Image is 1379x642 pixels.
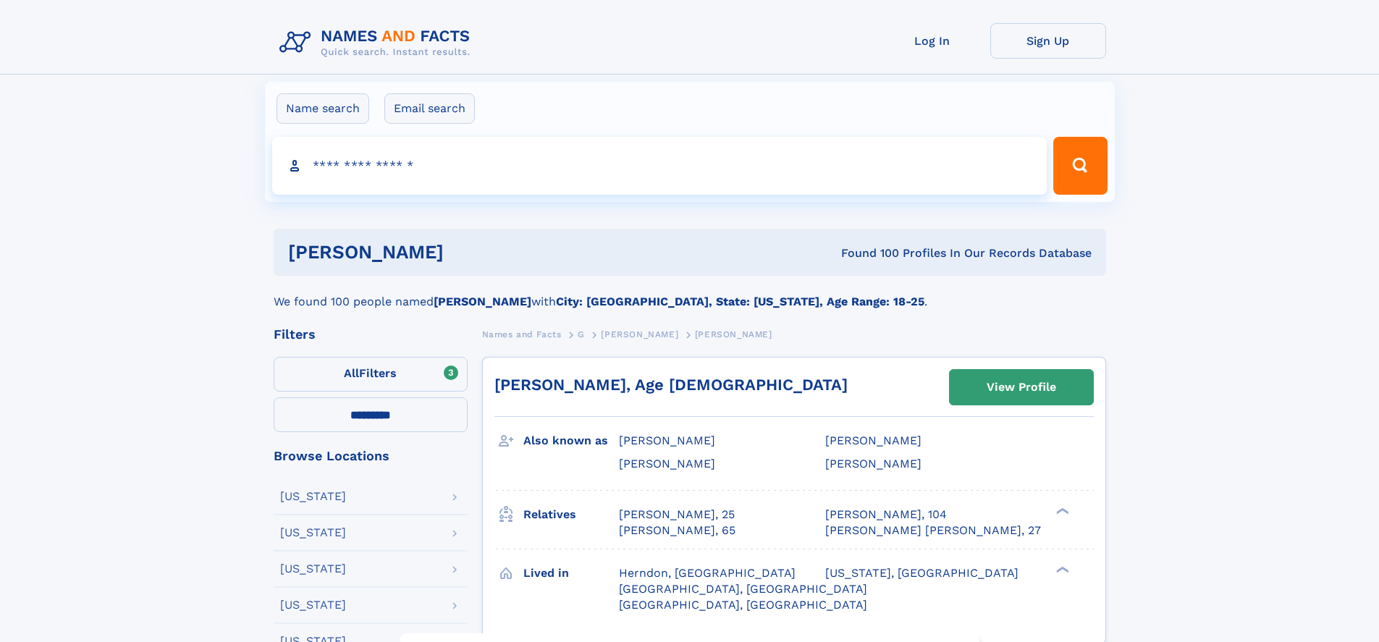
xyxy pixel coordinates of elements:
a: Sign Up [990,23,1106,59]
a: [PERSON_NAME], 104 [825,507,947,523]
a: [PERSON_NAME] [601,325,678,343]
span: [PERSON_NAME] [601,329,678,339]
img: Logo Names and Facts [274,23,482,62]
div: Filters [274,328,468,341]
div: View Profile [987,371,1056,404]
label: Name search [277,93,369,124]
a: [PERSON_NAME], 65 [619,523,735,538]
a: View Profile [950,370,1093,405]
div: [US_STATE] [280,599,346,611]
div: [US_STATE] [280,527,346,538]
span: [US_STATE], [GEOGRAPHIC_DATA] [825,566,1019,580]
div: ❯ [1053,506,1070,515]
a: G [578,325,585,343]
a: Log In [874,23,990,59]
span: [GEOGRAPHIC_DATA], [GEOGRAPHIC_DATA] [619,598,867,612]
span: [PERSON_NAME] [825,434,922,447]
div: Found 100 Profiles In Our Records Database [642,245,1092,261]
div: We found 100 people named with . [274,276,1106,311]
h3: Lived in [523,561,619,586]
input: search input [272,137,1047,195]
div: [US_STATE] [280,491,346,502]
h1: [PERSON_NAME] [288,243,643,261]
span: [GEOGRAPHIC_DATA], [GEOGRAPHIC_DATA] [619,582,867,596]
label: Filters [274,357,468,392]
button: Search Button [1053,137,1107,195]
div: Browse Locations [274,449,468,463]
a: [PERSON_NAME] [PERSON_NAME], 27 [825,523,1041,538]
span: [PERSON_NAME] [619,434,715,447]
h3: Relatives [523,502,619,527]
a: [PERSON_NAME], Age [DEMOGRAPHIC_DATA] [494,376,848,394]
span: [PERSON_NAME] [619,457,715,470]
span: [PERSON_NAME] [825,457,922,470]
span: Herndon, [GEOGRAPHIC_DATA] [619,566,796,580]
h3: Also known as [523,428,619,453]
label: Email search [384,93,475,124]
a: Names and Facts [482,325,562,343]
b: City: [GEOGRAPHIC_DATA], State: [US_STATE], Age Range: 18-25 [556,295,924,308]
div: ❯ [1053,565,1070,574]
span: G [578,329,585,339]
span: All [344,366,359,380]
div: [US_STATE] [280,563,346,575]
a: [PERSON_NAME], 25 [619,507,735,523]
span: [PERSON_NAME] [695,329,772,339]
b: [PERSON_NAME] [434,295,531,308]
